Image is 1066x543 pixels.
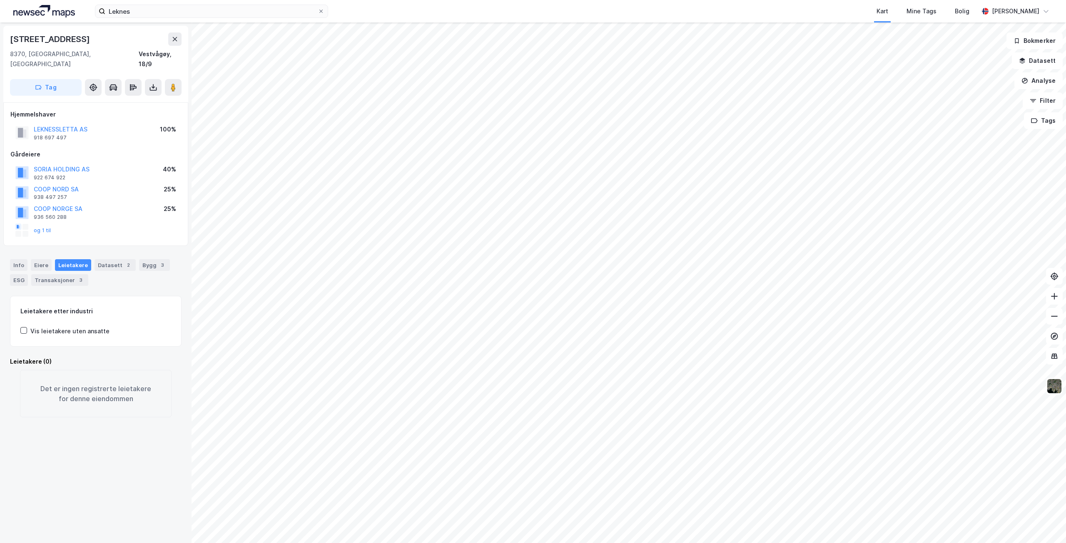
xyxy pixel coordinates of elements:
div: 8370, [GEOGRAPHIC_DATA], [GEOGRAPHIC_DATA] [10,49,139,69]
div: 922 674 922 [34,174,65,181]
div: Mine Tags [907,6,936,16]
div: Leietakere etter industri [20,306,171,316]
iframe: Chat Widget [1024,503,1066,543]
div: ESG [10,274,28,286]
div: Info [10,259,27,271]
div: Hjemmelshaver [10,109,181,119]
div: Bygg [139,259,170,271]
input: Søk på adresse, matrikkel, gårdeiere, leietakere eller personer [105,5,318,17]
div: 100% [160,124,176,134]
div: [PERSON_NAME] [992,6,1039,16]
div: 25% [164,184,176,194]
button: Datasett [1012,52,1063,69]
div: Vestvågøy, 18/9 [139,49,182,69]
button: Tags [1024,112,1063,129]
div: Det er ingen registrerte leietakere for denne eiendommen [20,370,172,417]
div: 938 497 257 [34,194,67,201]
div: Kart [877,6,888,16]
div: Leietakere [55,259,91,271]
button: Bokmerker [1006,32,1063,49]
div: Kontrollprogram for chat [1024,503,1066,543]
div: 40% [163,164,176,174]
div: Gårdeiere [10,149,181,159]
div: Leietakere (0) [10,357,182,367]
div: Vis leietakere uten ansatte [30,326,110,336]
div: 3 [158,261,167,269]
div: 936 560 288 [34,214,67,221]
div: Transaksjoner [31,274,88,286]
div: 918 697 497 [34,134,67,141]
div: Eiere [31,259,52,271]
button: Analyse [1014,72,1063,89]
div: Bolig [955,6,969,16]
div: [STREET_ADDRESS] [10,32,92,46]
div: 2 [124,261,132,269]
img: 9k= [1046,378,1062,394]
button: Tag [10,79,82,96]
img: logo.a4113a55bc3d86da70a041830d287a7e.svg [13,5,75,17]
div: 25% [164,204,176,214]
div: 3 [77,276,85,284]
div: Datasett [95,259,136,271]
button: Filter [1023,92,1063,109]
